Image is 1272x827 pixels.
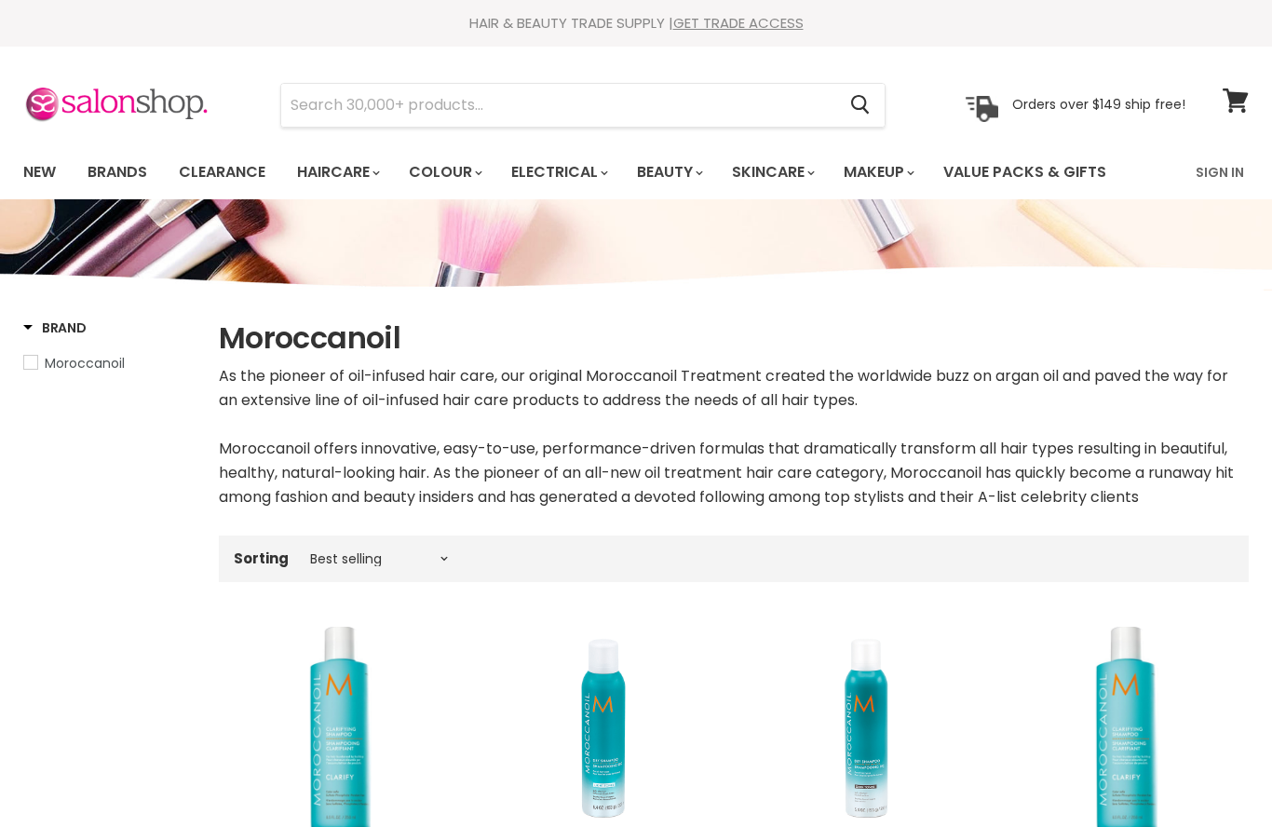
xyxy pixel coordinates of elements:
button: Search [835,84,885,127]
a: Colour [395,153,494,192]
div: As the pioneer of oil-infused hair care, our original Moroccanoil Treatment created the worldwide... [219,364,1249,509]
a: Clearance [165,153,279,192]
label: Sorting [234,550,289,566]
a: Moroccanoil [23,353,196,373]
a: Brands [74,153,161,192]
a: Electrical [497,153,619,192]
p: Orders over $149 ship free! [1012,96,1185,113]
h3: Brand [23,319,87,337]
form: Product [280,83,886,128]
a: Makeup [830,153,926,192]
a: GET TRADE ACCESS [673,13,804,33]
a: Beauty [623,153,714,192]
ul: Main menu [9,145,1153,199]
a: Sign In [1184,153,1255,192]
a: New [9,153,70,192]
h1: Moroccanoil [219,319,1249,358]
a: Skincare [718,153,826,192]
a: Haircare [283,153,391,192]
span: Moroccanoil [45,354,125,373]
input: Search [281,84,835,127]
a: Value Packs & Gifts [929,153,1120,192]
